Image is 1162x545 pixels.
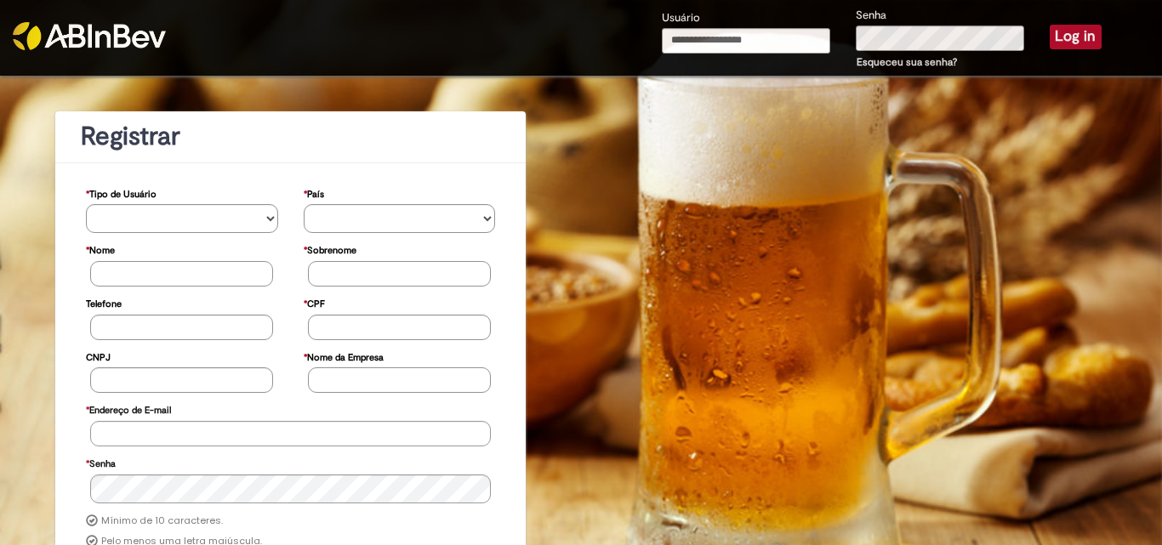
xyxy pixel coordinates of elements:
label: Senha [86,450,116,474]
label: Mínimo de 10 caracteres. [101,514,223,528]
label: Nome [86,236,115,261]
a: Esqueceu sua senha? [857,55,957,69]
label: Senha [856,8,886,24]
label: Sobrenome [304,236,356,261]
label: País [304,180,324,205]
label: CPF [304,290,325,315]
label: Telefone [86,290,122,315]
label: Endereço de E-mail [86,396,171,421]
label: Tipo de Usuário [86,180,157,205]
label: CNPJ [86,343,111,368]
img: ABInbev-white.png [13,22,166,50]
button: Log in [1050,25,1102,48]
h1: Registrar [81,122,500,150]
label: Nome da Empresa [304,343,384,368]
label: Usuário [662,10,700,26]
